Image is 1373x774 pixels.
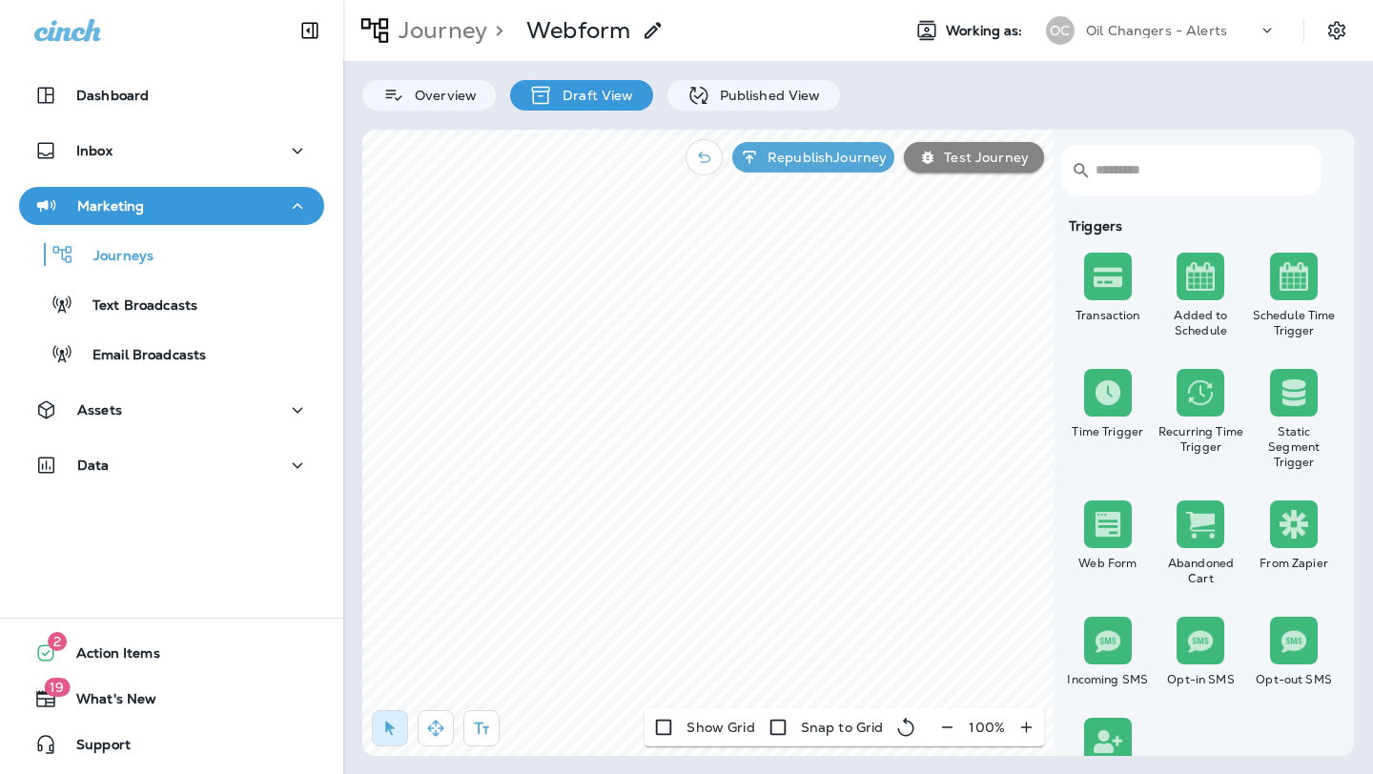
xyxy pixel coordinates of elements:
[732,142,894,173] button: RepublishJourney
[1251,556,1337,571] div: From Zapier
[969,720,1005,735] p: 100 %
[19,187,324,225] button: Marketing
[686,720,754,735] p: Show Grid
[405,88,477,103] p: Overview
[1158,672,1244,687] div: Opt-in SMS
[1158,556,1244,586] div: Abandoned Cart
[19,725,324,764] button: Support
[1065,424,1151,439] div: Time Trigger
[1065,556,1151,571] div: Web Form
[76,88,149,103] p: Dashboard
[48,632,67,651] span: 2
[1046,16,1075,45] div: OC
[1061,218,1341,234] div: Triggers
[487,16,503,45] p: >
[1320,13,1354,48] button: Settings
[19,446,324,484] button: Data
[1065,672,1151,687] div: Incoming SMS
[1086,23,1227,38] p: Oil Changers - Alerts
[19,680,324,718] button: 19What's New
[1251,424,1337,470] div: Static Segment Trigger
[73,297,197,316] p: Text Broadcasts
[946,23,1027,39] span: Working as:
[391,16,487,45] p: Journey
[904,142,1044,173] button: Test Journey
[1251,308,1337,338] div: Schedule Time Trigger
[1251,672,1337,687] div: Opt-out SMS
[19,634,324,672] button: 2Action Items
[77,198,144,214] p: Marketing
[73,347,206,365] p: Email Broadcasts
[283,11,337,50] button: Collapse Sidebar
[19,334,324,374] button: Email Broadcasts
[801,720,884,735] p: Snap to Grid
[19,284,324,324] button: Text Broadcasts
[74,248,154,266] p: Journeys
[57,691,156,714] span: What's New
[77,458,110,473] p: Data
[553,88,633,103] p: Draft View
[44,678,70,697] span: 19
[710,88,821,103] p: Published View
[77,402,122,418] p: Assets
[1158,424,1244,455] div: Recurring Time Trigger
[19,76,324,114] button: Dashboard
[19,391,324,429] button: Assets
[19,234,324,275] button: Journeys
[526,16,630,45] p: Webform
[760,150,887,165] p: Republish Journey
[19,132,324,170] button: Inbox
[1065,308,1151,323] div: Transaction
[76,143,113,158] p: Inbox
[936,150,1029,165] p: Test Journey
[57,737,131,760] span: Support
[57,645,160,668] span: Action Items
[1158,308,1244,338] div: Added to Schedule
